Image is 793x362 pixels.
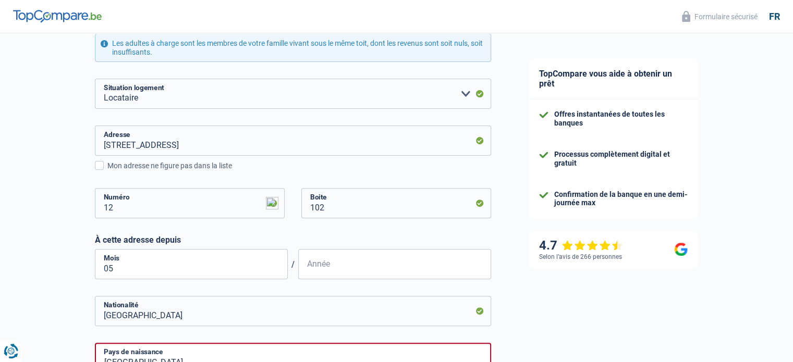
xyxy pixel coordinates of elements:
[298,249,491,279] input: AAAA
[539,238,623,253] div: 4.7
[554,150,688,168] div: Processus complètement digital et gratuit
[13,10,102,22] img: TopCompare Logo
[539,253,622,260] div: Selon l’avis de 266 personnes
[95,296,491,326] input: Belgique
[676,8,764,25] button: Formulaire sécurisé
[95,33,491,63] div: Les adultes à charge sont les membres de votre famille vivant sous le même toit, dont les revenus...
[288,259,298,269] span: /
[107,160,491,171] div: Mon adresse ne figure pas dans la liste
[266,197,278,209] img: npw-badge-icon-locked.svg
[95,126,491,156] input: Sélectionnez votre adresse dans la barre de recherche
[95,249,288,279] input: MM
[554,190,688,208] div: Confirmation de la banque en une demi-journée max
[554,110,688,128] div: Offres instantanées de toutes les banques
[769,11,780,22] div: fr
[95,235,491,245] label: À cette adresse depuis
[529,58,698,99] div: TopCompare vous aide à obtenir un prêt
